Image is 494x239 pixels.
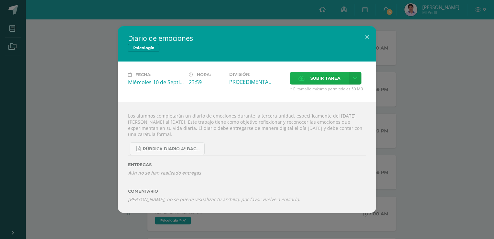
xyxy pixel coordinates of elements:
[229,72,285,77] label: División:
[229,78,285,85] div: PROCEDIMENTAL
[128,196,300,202] i: [PERSON_NAME], no se puede visualizar tu archivo, por favor vuelve a enviarlo.
[128,170,366,176] i: Aún no se han realizado entregas
[310,72,340,84] span: Subir tarea
[290,86,366,92] span: * El tamaño máximo permitido es 50 MB
[135,72,151,77] span: Fecha:
[128,79,184,86] div: Miércoles 10 de Septiembre
[130,142,205,155] a: RÚBRICA DIARIO 4° BACHI.pdf
[143,146,201,152] span: RÚBRICA DIARIO 4° BACHI.pdf
[197,72,211,77] span: Hora:
[189,79,224,86] div: 23:59
[128,34,366,43] h2: Diario de emociones
[128,162,366,167] label: ENTREGAS
[128,44,159,52] span: Psicología
[118,102,376,213] div: Los alumnos completarán un diario de emociones durante la tercera unidad, específicamente del [DA...
[358,26,376,48] button: Close (Esc)
[128,189,366,194] label: Comentario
